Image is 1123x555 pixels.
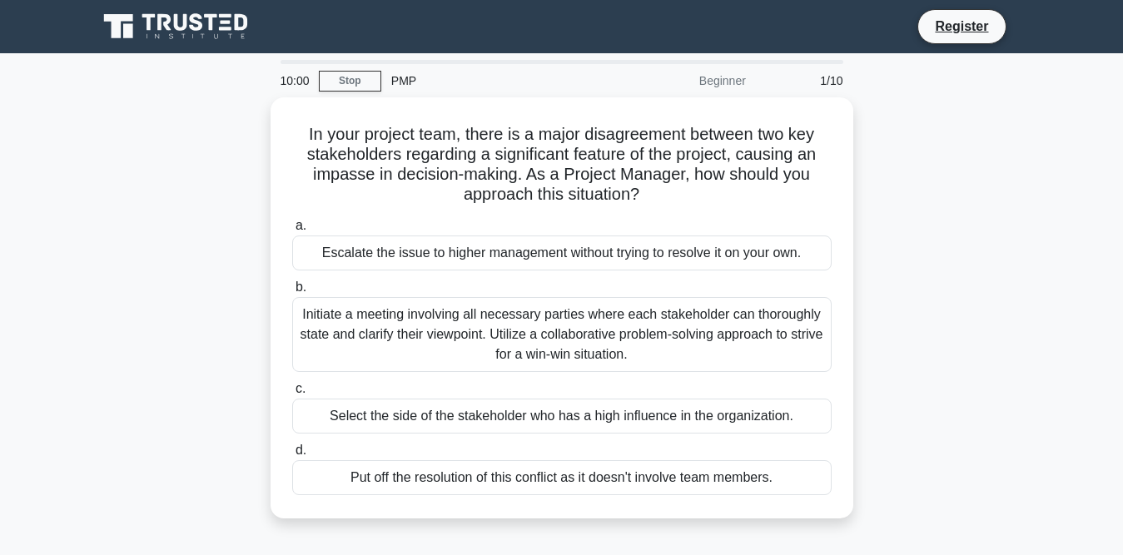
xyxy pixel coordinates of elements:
[381,64,610,97] div: PMP
[271,64,319,97] div: 10:00
[296,381,306,395] span: c.
[291,124,833,206] h5: In your project team, there is a major disagreement between two key stakeholders regarding a sign...
[292,235,832,270] div: Escalate the issue to higher management without trying to resolve it on your own.
[296,443,306,457] span: d.
[296,218,306,232] span: a.
[292,399,832,434] div: Select the side of the stakeholder who has a high influence in the organization.
[319,71,381,92] a: Stop
[292,297,832,372] div: Initiate a meeting involving all necessary parties where each stakeholder can thoroughly state an...
[610,64,756,97] div: Beginner
[292,460,832,495] div: Put off the resolution of this conflict as it doesn't involve team members.
[756,64,853,97] div: 1/10
[296,280,306,294] span: b.
[925,16,998,37] a: Register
